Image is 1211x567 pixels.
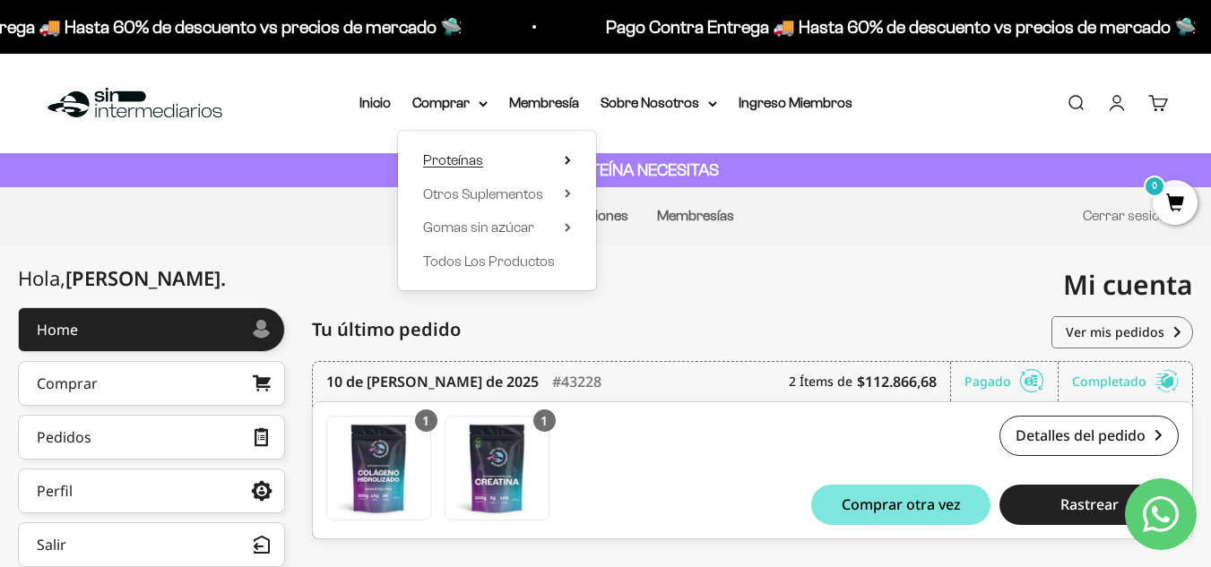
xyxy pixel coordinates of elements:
[423,152,483,168] span: Proteínas
[18,361,285,406] a: Comprar
[37,430,91,444] div: Pedidos
[65,264,226,291] span: [PERSON_NAME]
[18,307,285,352] a: Home
[606,13,1197,41] p: Pago Contra Entrega 🚚 Hasta 60% de descuento vs precios de mercado 🛸
[811,485,990,525] button: Comprar otra vez
[423,183,571,206] summary: Otros Suplementos
[1083,208,1168,223] a: Cerrar sesión
[423,250,571,273] a: Todos Los Productos
[657,208,734,223] a: Membresías
[221,264,226,291] span: .
[964,362,1059,401] div: Pagado
[999,485,1179,525] button: Rastrear
[445,416,549,520] a: Creatina Monohidrato
[445,417,549,520] img: Translation missing: es.Creatina Monohidrato
[1153,194,1198,214] a: 0
[601,91,717,115] summary: Sobre Nosotros
[533,409,556,432] div: 1
[842,497,961,511] span: Comprar otra vez
[789,362,951,401] div: 2 Ítems de
[327,417,430,520] img: Translation missing: es.Colágeno Hidrolizado
[739,95,852,110] a: Ingreso Miembros
[326,371,539,392] time: 10 de [PERSON_NAME] de 2025
[312,316,461,343] span: Tu último pedido
[857,371,937,392] b: $112.866,68
[359,95,391,110] a: Inicio
[37,322,78,337] div: Home
[415,409,437,432] div: 1
[37,376,98,391] div: Comprar
[18,522,285,567] button: Salir
[1072,362,1179,401] div: Completado
[18,415,285,460] a: Pedidos
[492,160,719,179] strong: CUANTA PROTEÍNA NECESITAS
[423,219,534,235] span: Gomas sin azúcar
[1063,266,1193,303] span: Mi cuenta
[423,253,555,269] span: Todos Los Productos
[18,267,226,289] div: Hola,
[1060,497,1119,511] span: Rastrear
[37,537,66,552] div: Salir
[999,416,1179,456] a: Detalles del pedido
[509,95,579,110] a: Membresía
[326,416,431,520] a: Colágeno Hidrolizado
[1144,176,1165,197] mark: 0
[423,149,571,172] summary: Proteínas
[18,468,285,513] a: Perfil
[1051,316,1193,348] a: Ver mis pedidos
[552,362,601,401] div: #43228
[37,484,73,498] div: Perfil
[412,91,488,115] summary: Comprar
[423,216,571,239] summary: Gomas sin azúcar
[423,186,543,202] span: Otros Suplementos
